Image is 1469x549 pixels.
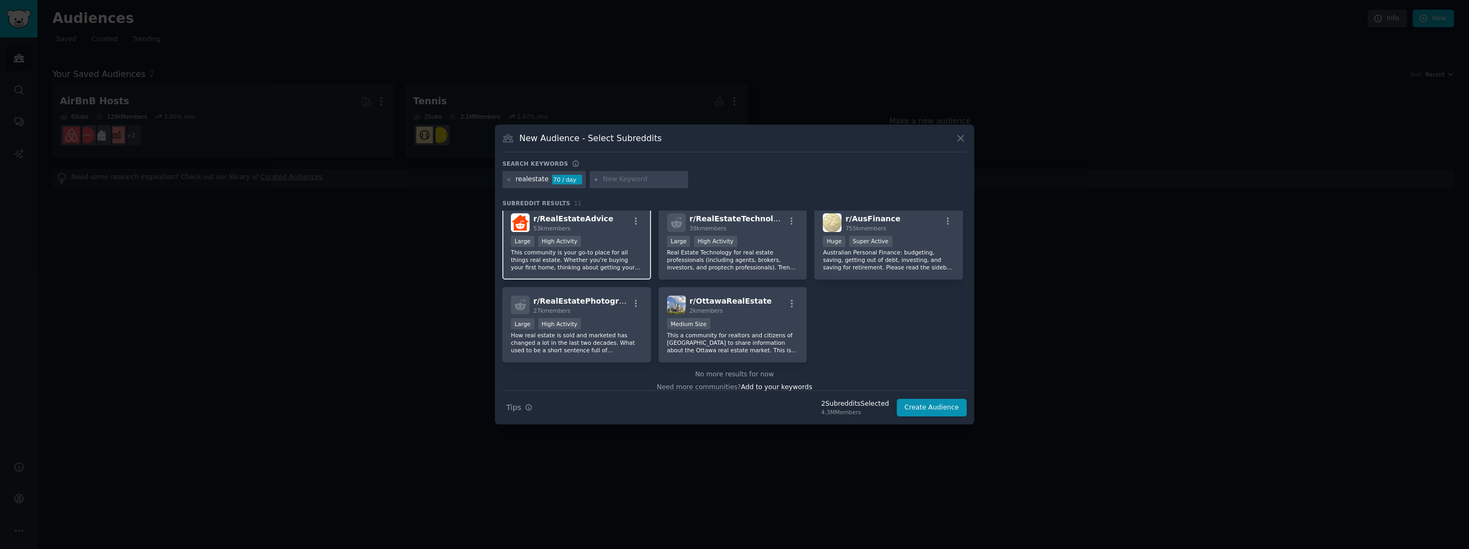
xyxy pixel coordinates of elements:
[741,383,812,391] span: Add to your keywords
[552,175,582,184] div: 70 / day
[603,175,684,184] input: New Keyword
[694,236,737,247] div: High Activity
[823,236,845,247] div: Huge
[667,249,799,271] p: Real Estate Technology for real estate professionals (including agents, brokers, investors, and p...
[690,297,772,305] span: r/ OttawaRealEstate
[897,399,967,417] button: Create Audience
[823,213,841,232] img: AusFinance
[533,297,639,305] span: r/ RealEstatePhotography
[849,236,892,247] div: Super Active
[511,236,534,247] div: Large
[502,370,967,380] div: No more results for now
[690,225,726,231] span: 39k members
[511,249,642,271] p: This community is your go-to place for all things real estate. Whether you're buying your first h...
[845,214,900,223] span: r/ AusFinance
[574,200,582,206] span: 11
[502,160,568,167] h3: Search keywords
[533,307,570,314] span: 27k members
[533,214,613,223] span: r/ RealEstateAdvice
[511,318,534,329] div: Large
[538,318,582,329] div: High Activity
[690,214,789,223] span: r/ RealEstateTechnology
[823,249,954,271] p: Australian Personal Finance: budgeting, saving, getting out of debt, investing, and saving for re...
[667,236,691,247] div: Large
[506,402,521,413] span: Tips
[667,331,799,354] p: This a community for realtors and citizens of [GEOGRAPHIC_DATA] to share information about the Ot...
[511,331,642,354] p: How real estate is sold and marketed has changed a lot in the last two decades. What used to be a...
[821,399,889,409] div: 2 Subreddit s Selected
[845,225,886,231] span: 755k members
[533,225,570,231] span: 53k members
[516,175,549,184] div: realestate
[690,307,723,314] span: 2k members
[667,296,686,314] img: OttawaRealEstate
[511,213,530,232] img: RealEstateAdvice
[502,199,570,207] span: Subreddit Results
[519,133,662,144] h3: New Audience - Select Subreddits
[502,398,536,417] button: Tips
[821,408,889,416] div: 4.3M Members
[538,236,582,247] div: High Activity
[667,318,710,329] div: Medium Size
[502,379,967,392] div: Need more communities?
